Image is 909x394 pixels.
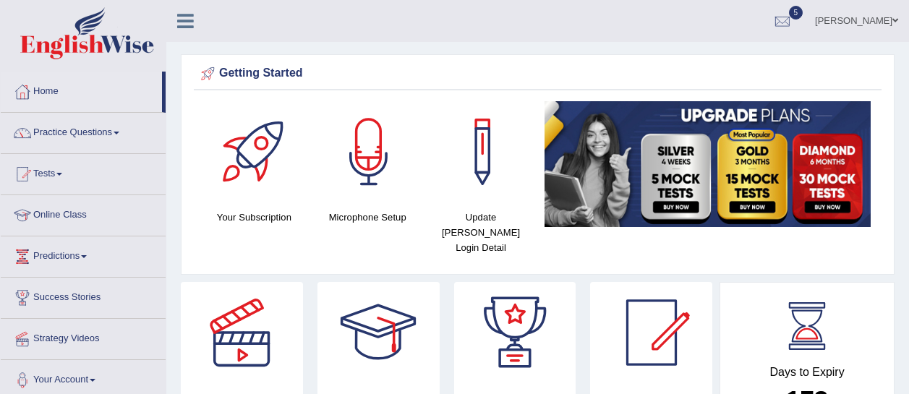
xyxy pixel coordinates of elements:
a: Strategy Videos [1,319,166,355]
h4: Your Subscription [205,210,304,225]
span: 5 [789,6,803,20]
h4: Microphone Setup [318,210,417,225]
a: Tests [1,154,166,190]
a: Predictions [1,236,166,273]
a: Success Stories [1,278,166,314]
img: small5.jpg [545,101,871,227]
div: Getting Started [197,63,878,85]
h4: Days to Expiry [736,366,878,379]
a: Home [1,72,162,108]
h4: Update [PERSON_NAME] Login Detail [432,210,531,255]
a: Online Class [1,195,166,231]
a: Practice Questions [1,113,166,149]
